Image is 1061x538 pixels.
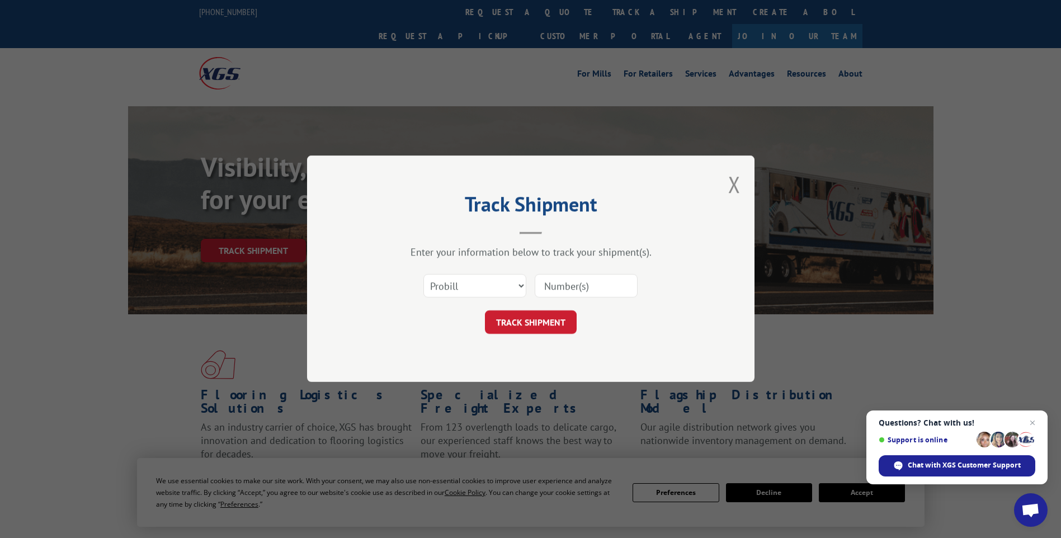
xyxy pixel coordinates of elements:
[1014,493,1048,527] a: Open chat
[908,460,1021,470] span: Chat with XGS Customer Support
[879,418,1035,427] span: Questions? Chat with us!
[485,311,577,334] button: TRACK SHIPMENT
[879,455,1035,476] span: Chat with XGS Customer Support
[363,196,699,218] h2: Track Shipment
[728,169,741,199] button: Close modal
[363,246,699,259] div: Enter your information below to track your shipment(s).
[879,436,973,444] span: Support is online
[535,275,638,298] input: Number(s)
